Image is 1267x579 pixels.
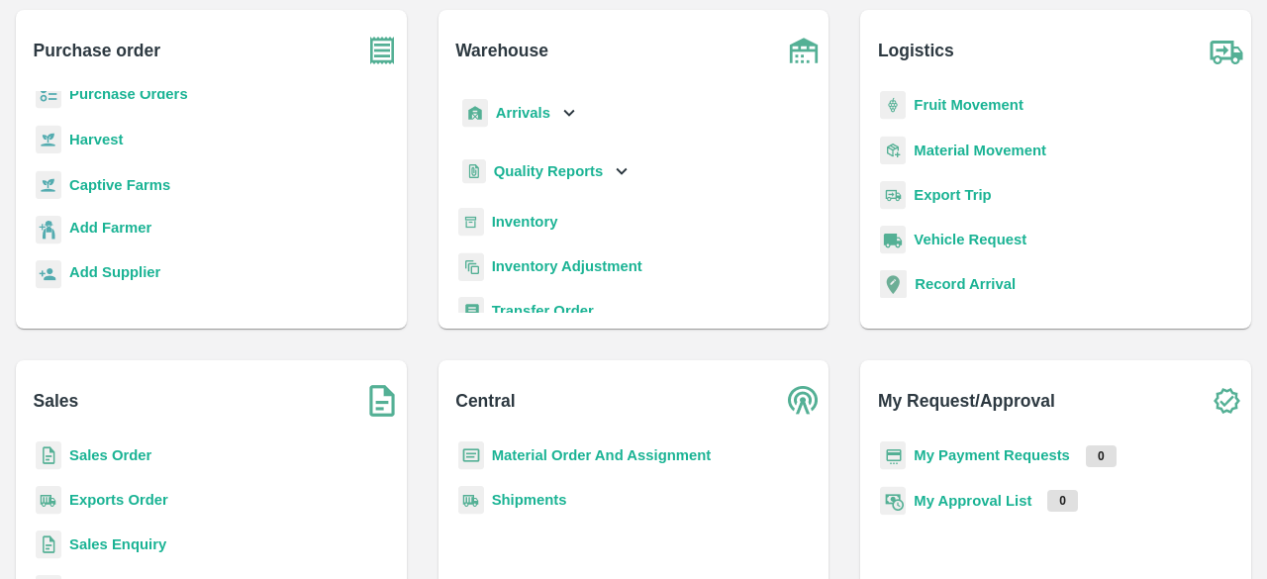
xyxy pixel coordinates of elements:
[458,297,484,326] img: whTransfer
[878,37,954,64] b: Logistics
[69,177,170,193] a: Captive Farms
[458,252,484,281] img: inventory
[462,159,486,184] img: qualityReport
[880,91,906,120] img: fruit
[494,163,604,179] b: Quality Reports
[458,151,633,192] div: Quality Reports
[455,387,515,415] b: Central
[915,276,1016,292] a: Record Arrival
[880,181,906,210] img: delivery
[69,447,151,463] a: Sales Order
[69,220,151,236] b: Add Farmer
[496,105,550,121] b: Arrivals
[914,447,1070,463] a: My Payment Requests
[1086,445,1117,467] p: 0
[458,91,581,136] div: Arrivals
[878,387,1055,415] b: My Request/Approval
[36,260,61,289] img: supplier
[34,37,160,64] b: Purchase order
[36,80,61,109] img: reciept
[458,486,484,515] img: shipments
[69,261,160,288] a: Add Supplier
[492,492,567,508] a: Shipments
[69,264,160,280] b: Add Supplier
[880,270,907,298] img: recordArrival
[880,226,906,254] img: vehicle
[458,441,484,470] img: centralMaterial
[492,303,594,319] a: Transfer Order
[914,493,1031,509] a: My Approval List
[492,447,712,463] a: Material Order And Assignment
[880,441,906,470] img: payment
[880,486,906,516] img: approval
[779,376,828,426] img: central
[779,26,828,75] img: warehouse
[914,97,1023,113] a: Fruit Movement
[69,536,166,552] a: Sales Enquiry
[69,132,123,147] a: Harvest
[1202,26,1251,75] img: truck
[1202,376,1251,426] img: check
[36,125,61,154] img: harvest
[69,86,188,102] a: Purchase Orders
[914,232,1026,247] a: Vehicle Request
[69,217,151,243] a: Add Farmer
[69,492,168,508] a: Exports Order
[36,486,61,515] img: shipments
[1047,490,1078,512] p: 0
[458,208,484,237] img: whInventory
[914,187,991,203] a: Export Trip
[914,143,1046,158] a: Material Movement
[492,258,642,274] a: Inventory Adjustment
[36,170,61,200] img: harvest
[455,37,548,64] b: Warehouse
[492,214,558,230] a: Inventory
[36,531,61,559] img: sales
[34,387,79,415] b: Sales
[36,216,61,244] img: farmer
[357,376,407,426] img: soSales
[462,99,488,128] img: whArrival
[357,26,407,75] img: purchase
[880,136,906,165] img: material
[36,441,61,470] img: sales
